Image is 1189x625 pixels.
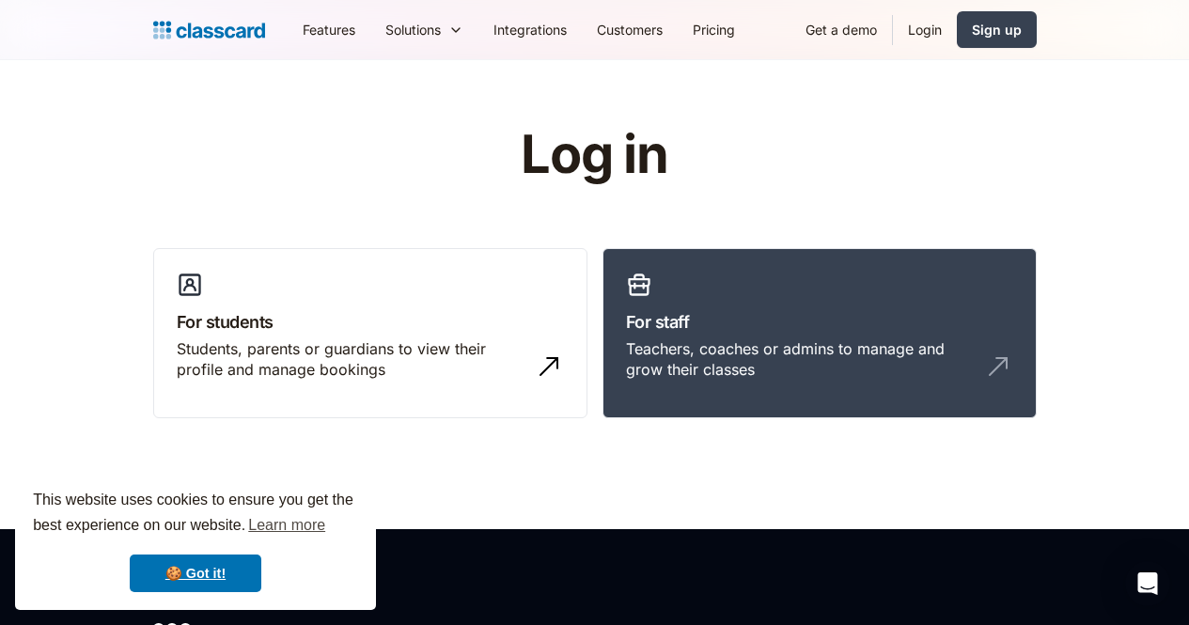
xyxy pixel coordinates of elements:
[626,338,976,381] div: Teachers, coaches or admins to manage and grow their classes
[678,8,750,51] a: Pricing
[177,309,564,335] h3: For students
[957,11,1037,48] a: Sign up
[153,248,587,419] a: For studentsStudents, parents or guardians to view their profile and manage bookings
[130,555,261,592] a: dismiss cookie message
[602,248,1037,419] a: For staffTeachers, coaches or admins to manage and grow their classes
[385,20,441,39] div: Solutions
[1125,561,1170,606] div: Open Intercom Messenger
[478,8,582,51] a: Integrations
[626,309,1013,335] h3: For staff
[370,8,478,51] div: Solutions
[15,471,376,610] div: cookieconsent
[893,8,957,51] a: Login
[245,511,328,539] a: learn more about cookies
[33,489,358,539] span: This website uses cookies to ensure you get the best experience on our website.
[790,8,892,51] a: Get a demo
[296,126,893,184] h1: Log in
[582,8,678,51] a: Customers
[153,17,265,43] a: Logo
[288,8,370,51] a: Features
[177,338,526,381] div: Students, parents or guardians to view their profile and manage bookings
[972,20,1022,39] div: Sign up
